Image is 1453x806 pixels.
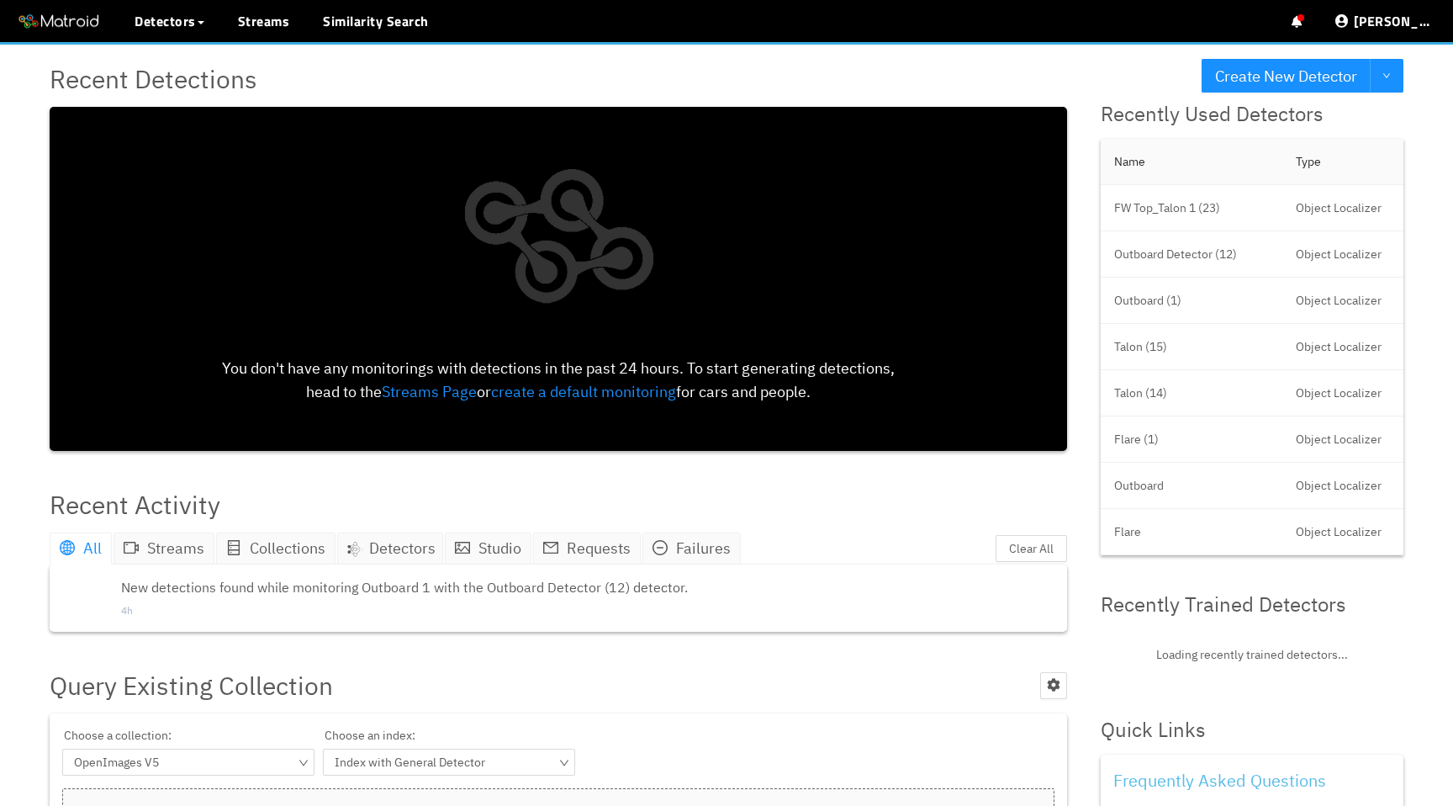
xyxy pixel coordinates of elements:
th: Name [1101,139,1282,185]
button: Clear All [996,535,1067,562]
a: Streams Page [382,382,477,401]
td: Talon (14) [1101,370,1282,416]
span: All [83,538,102,558]
span: OpenImages V5 [72,750,304,775]
td: Object Localizer [1282,416,1403,463]
td: Object Localizer [1282,370,1403,416]
span: global [60,540,75,555]
span: database [226,540,241,555]
td: Object Localizer [1282,185,1403,231]
td: Outboard [1101,463,1282,509]
span: Collections [250,538,325,558]
span: You don't have any monitorings with detections in the past 24 hours. To start generating detectio... [222,358,895,401]
span: Studio [478,538,521,558]
span: minus-circle [653,540,668,555]
button: down [1370,59,1403,93]
span: or [477,382,491,401]
img: Matroid logo [17,9,101,34]
div: Recent Activity [50,485,220,524]
a: Streams [238,11,290,31]
td: Object Localizer [1282,324,1403,370]
span: 4h [121,603,1046,619]
td: FW Top_Talon 1 (23) [1101,185,1282,231]
span: Detectors [135,11,196,31]
span: Create New Detector [1215,64,1357,88]
span: New detections found while monitoring Outboard 1 with the Outboard Detector (12) detector. [121,577,1046,598]
div: Frequently Asked Questions [1113,767,1391,793]
span: Streams [147,538,204,558]
td: Object Localizer [1282,463,1403,509]
span: Query Existing Collection [50,665,333,705]
span: for cars and people. [676,382,811,401]
span: Recent Detections [50,59,257,98]
span: mail [543,540,558,555]
span: Detectors [369,537,436,560]
td: Object Localizer [1282,231,1403,278]
td: Object Localizer [1282,509,1403,555]
a: create a default monitoring [491,382,676,401]
td: Talon (15) [1101,324,1282,370]
div: Loading recently trained detectors... [1101,628,1403,681]
td: Outboard Detector (12) [1101,231,1282,278]
img: logo_only_white.png [446,119,672,357]
span: video-camera [124,540,139,555]
th: Type [1282,139,1403,185]
span: Choose a collection: [62,726,314,749]
span: Failures [676,538,731,558]
div: Recently Used Detectors [1101,98,1403,130]
button: Create New Detector [1202,59,1371,93]
span: Clear All [1009,539,1054,558]
div: Recently Trained Detectors [1101,589,1403,621]
div: Quick Links [1101,714,1403,746]
td: Object Localizer [1282,278,1403,324]
td: Flare (1) [1101,416,1282,463]
span: Choose an index: [323,726,575,749]
span: Requests [567,538,631,558]
span: Index with General Detector [333,750,565,775]
td: Outboard (1) [1101,278,1282,324]
td: Flare [1101,509,1282,555]
a: Similarity Search [323,11,429,31]
span: picture [455,540,470,555]
span: down [1382,72,1391,82]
